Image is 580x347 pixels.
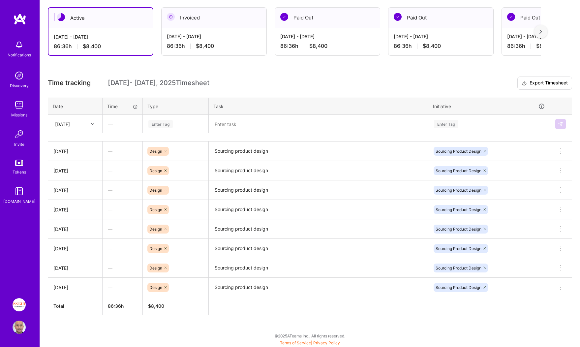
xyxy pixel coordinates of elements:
div: — [103,181,142,199]
i: icon Chevron [91,122,94,126]
img: bell [13,38,26,51]
textarea: Sourcing product design [209,142,427,160]
span: Design [149,149,162,154]
span: | [280,340,340,345]
th: $8,400 [143,297,209,315]
img: logo [13,13,26,25]
div: [DATE] [53,206,97,213]
a: Insight Partners: Data & AI - Sourcing [11,298,27,311]
div: [DATE] - [DATE] [394,33,488,40]
span: Sourcing Product Design [436,227,481,232]
div: — [103,220,142,238]
div: [DATE] [53,265,97,271]
div: [DOMAIN_NAME] [3,198,35,205]
div: [DATE] [53,187,97,194]
a: Privacy Policy [313,340,340,345]
textarea: Sourcing product design [209,201,427,219]
img: Paid Out [507,13,515,21]
span: Design [149,266,162,270]
span: $8,400 [196,43,214,49]
img: discovery [13,69,26,82]
img: User Avatar [13,321,26,334]
img: guide book [13,185,26,198]
div: [DATE] - [DATE] [167,33,261,40]
span: Sourcing Product Design [436,188,481,193]
div: [DATE] [53,245,97,252]
img: Paid Out [280,13,288,21]
img: tokens [15,160,23,166]
span: Sourcing Product Design [436,149,481,154]
div: Notifications [8,51,31,58]
div: — [103,279,142,296]
div: [DATE] [53,226,97,233]
div: [DATE] [53,167,97,174]
img: Insight Partners: Data & AI - Sourcing [13,298,26,311]
div: Invoiced [162,8,266,28]
div: 86:36 h [394,43,488,49]
th: Task [209,98,428,115]
div: — [103,162,142,179]
th: 86:36h [103,297,143,315]
img: Submit [558,121,563,127]
div: [DATE] [55,120,70,127]
img: Invoiced [167,13,175,21]
textarea: Sourcing product design [209,162,427,180]
div: [DATE] - [DATE] [280,33,375,40]
a: User Avatar [11,321,27,334]
span: Sourcing Product Design [436,266,481,270]
div: — [103,259,142,277]
div: [DATE] [53,284,97,291]
div: [DATE] - [DATE] [54,33,147,40]
textarea: Sourcing product design [209,181,427,199]
span: Design [149,207,162,212]
div: — [103,115,142,133]
img: teamwork [13,98,26,111]
img: Active [57,13,65,21]
i: icon Download [522,80,527,87]
span: Design [149,188,162,193]
div: 86:36 h [280,43,375,49]
span: Design [149,168,162,173]
img: right [539,29,542,34]
button: Export Timesheet [517,77,572,90]
div: Initiative [433,103,545,110]
th: Total [48,297,103,315]
span: Time tracking [48,79,91,87]
span: Design [149,285,162,290]
img: Paid Out [394,13,402,21]
textarea: Sourcing product design [209,239,427,258]
th: Date [48,98,103,115]
a: Terms of Service [280,340,311,345]
span: [DATE] - [DATE] , 2025 Timesheet [108,79,209,87]
span: Sourcing Product Design [436,207,481,212]
div: — [103,240,142,257]
div: Invite [14,141,24,148]
span: Design [149,227,162,232]
div: 86:36 h [54,43,147,50]
div: Paid Out [388,8,493,28]
div: Missions [11,111,27,118]
div: Enter Tag [148,119,173,129]
span: $8,400 [83,43,101,50]
div: Tokens [13,169,26,175]
span: $8,400 [309,43,327,49]
img: Invite [13,128,26,141]
div: [DATE] [53,148,97,155]
div: Active [48,8,153,28]
textarea: Sourcing product design [209,278,427,297]
textarea: Sourcing product design [209,259,427,277]
div: Time [107,103,138,110]
th: Type [143,98,209,115]
span: $8,400 [536,43,554,49]
textarea: Sourcing product design [209,220,427,238]
span: Sourcing Product Design [436,168,481,173]
div: © 2025 ATeams Inc., All rights reserved. [40,328,580,344]
div: Discovery [10,82,29,89]
div: Enter Tag [434,119,458,129]
div: — [103,142,142,160]
span: $8,400 [423,43,441,49]
span: Design [149,246,162,251]
span: Sourcing Product Design [436,285,481,290]
div: — [103,201,142,218]
div: Paid Out [275,8,380,28]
